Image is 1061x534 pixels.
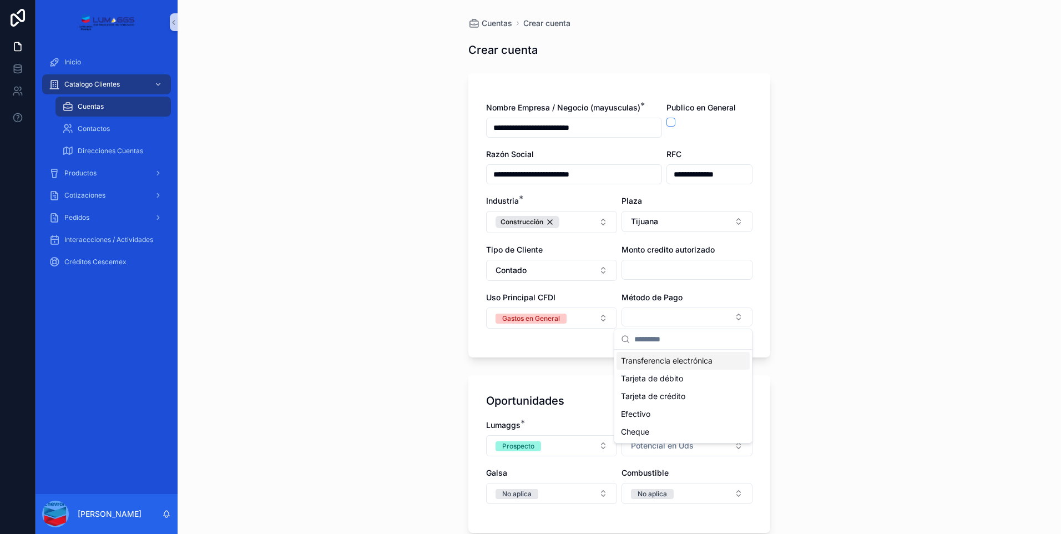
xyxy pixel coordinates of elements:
[614,350,752,443] div: Sugerencias
[55,141,171,161] a: Direcciones Cuentas
[486,393,564,409] h1: Oportunidades
[482,18,512,29] span: Cuentas
[486,149,534,159] span: Razón Social
[622,308,752,326] button: Seleccionar botón
[631,440,694,451] span: Potencial en Uds
[496,216,559,228] button: Anular la selección 13
[622,245,715,254] span: Monto credito autorizado
[622,293,683,302] span: Método de Pago
[502,314,560,324] div: Gastos en General
[502,489,532,499] div: No aplica
[622,211,752,232] button: Seleccionar botón
[486,483,617,504] button: Seleccionar botón
[64,258,127,266] span: Créditos Cescemex
[666,149,681,159] span: RFC
[496,265,527,276] span: Contado
[42,74,171,94] a: Catalogo Clientes
[621,355,713,366] span: Transferencia electrónica
[486,196,519,205] span: Industria
[468,42,538,58] h1: Crear cuenta
[78,13,134,31] img: App logo
[55,97,171,117] a: Cuentas
[42,52,171,72] a: Inicio
[64,169,97,178] span: Productos
[42,230,171,250] a: Interaccciones / Actividades
[64,80,120,89] span: Catalogo Clientes
[64,58,81,67] span: Inicio
[42,185,171,205] a: Cotizaciones
[621,391,685,402] span: Tarjeta de crédito
[622,483,752,504] button: Seleccionar botón
[486,211,617,233] button: Seleccionar botón
[64,235,153,244] span: Interaccciones / Actividades
[42,163,171,183] a: Productos
[622,196,642,205] span: Plaza
[486,308,617,329] button: Seleccionar botón
[622,435,752,456] button: Seleccionar botón
[631,216,658,227] span: Tijuana
[486,103,640,112] span: Nombre Empresa / Negocio (mayusculas)
[78,147,143,155] span: Direcciones Cuentas
[486,468,507,477] span: Galsa
[78,508,142,520] p: [PERSON_NAME]
[523,18,570,29] a: Crear cuenta
[621,373,683,384] span: Tarjeta de débito
[78,102,104,111] span: Cuentas
[486,420,521,430] span: Lumaggs
[486,260,617,281] button: Seleccionar botón
[486,435,617,456] button: Seleccionar botón
[502,441,534,451] div: Prospecto
[64,191,105,200] span: Cotizaciones
[36,44,178,286] div: Contenido desplazable
[468,18,512,29] a: Cuentas
[42,208,171,228] a: Pedidos
[55,119,171,139] a: Contactos
[638,489,667,499] div: No aplica
[42,252,171,272] a: Créditos Cescemex
[622,468,669,477] span: Combustible
[501,218,543,226] span: Construcción
[621,409,650,420] span: Efectivo
[666,103,736,112] span: Publico en General
[486,245,543,254] span: Tipo de Cliente
[64,213,89,222] span: Pedidos
[486,293,555,302] span: Uso Principal CFDI
[621,426,649,437] span: Cheque
[78,124,110,133] span: Contactos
